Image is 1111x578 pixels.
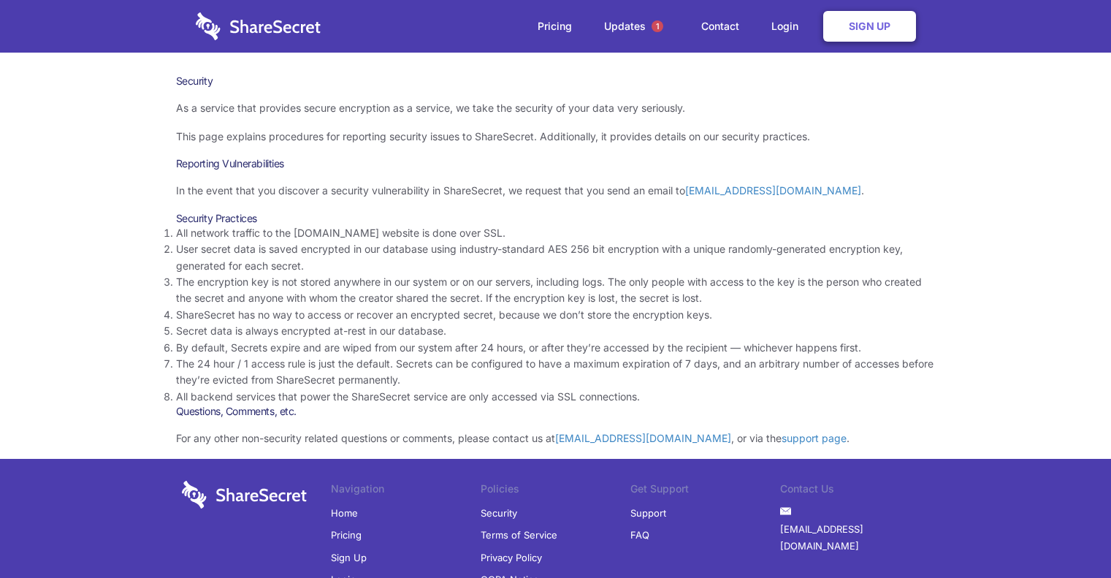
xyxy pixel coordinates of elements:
[176,389,936,405] li: All backend services that power the ShareSecret service are only accessed via SSL connections.
[782,432,847,444] a: support page
[176,75,936,88] h1: Security
[176,307,936,323] li: ShareSecret has no way to access or recover an encrypted secret, because we don’t store the encry...
[331,481,481,501] li: Navigation
[630,524,649,546] a: FAQ
[176,129,936,145] p: This page explains procedures for reporting security issues to ShareSecret. Additionally, it prov...
[176,340,936,356] li: By default, Secrets expire and are wiped from our system after 24 hours, or after they’re accesse...
[331,547,367,569] a: Sign Up
[176,405,936,418] h3: Questions, Comments, etc.
[780,481,930,501] li: Contact Us
[331,524,362,546] a: Pricing
[481,547,542,569] a: Privacy Policy
[685,184,861,197] a: [EMAIL_ADDRESS][DOMAIN_NAME]
[481,481,630,501] li: Policies
[331,502,358,524] a: Home
[481,502,517,524] a: Security
[523,4,587,49] a: Pricing
[176,212,936,225] h3: Security Practices
[630,481,780,501] li: Get Support
[176,356,936,389] li: The 24 hour / 1 access rule is just the default. Secrets can be configured to have a maximum expi...
[555,432,731,444] a: [EMAIL_ADDRESS][DOMAIN_NAME]
[176,241,936,274] li: User secret data is saved encrypted in our database using industry-standard AES 256 bit encryptio...
[481,524,557,546] a: Terms of Service
[652,20,663,32] span: 1
[687,4,754,49] a: Contact
[196,12,321,40] img: logo-wordmark-white-trans-d4663122ce5f474addd5e946df7df03e33cb6a1c49d2221995e7729f52c070b2.svg
[182,481,307,509] img: logo-wordmark-white-trans-d4663122ce5f474addd5e946df7df03e33cb6a1c49d2221995e7729f52c070b2.svg
[176,274,936,307] li: The encryption key is not stored anywhere in our system or on our servers, including logs. The on...
[176,430,936,446] p: For any other non-security related questions or comments, please contact us at , or via the .
[176,183,936,199] p: In the event that you discover a security vulnerability in ShareSecret, we request that you send ...
[630,502,666,524] a: Support
[757,4,820,49] a: Login
[176,323,936,339] li: Secret data is always encrypted at-rest in our database.
[780,518,930,557] a: [EMAIL_ADDRESS][DOMAIN_NAME]
[176,225,936,241] li: All network traffic to the [DOMAIN_NAME] website is done over SSL.
[823,11,916,42] a: Sign Up
[176,100,936,116] p: As a service that provides secure encryption as a service, we take the security of your data very...
[176,157,936,170] h3: Reporting Vulnerabilities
